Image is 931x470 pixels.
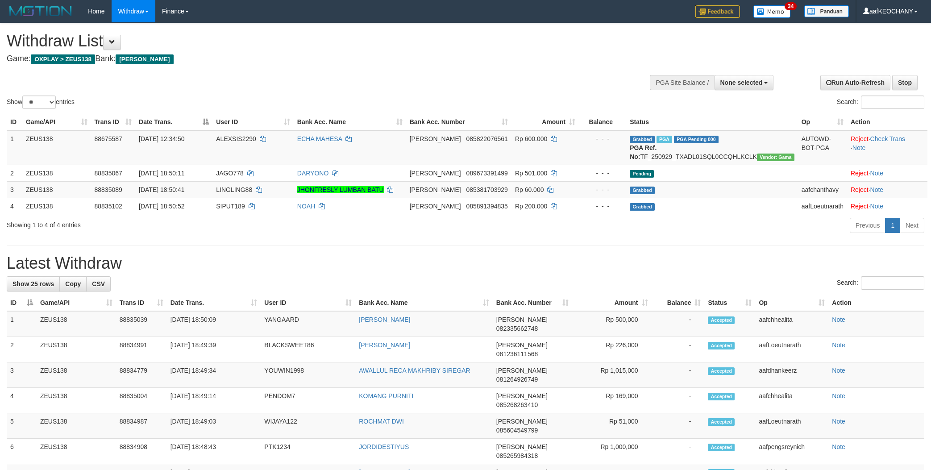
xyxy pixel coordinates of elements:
[828,295,924,311] th: Action
[496,427,538,434] span: Copy 085604549799 to clipboard
[582,134,623,143] div: - - -
[851,170,869,177] a: Reject
[95,186,122,193] span: 88835089
[7,254,924,272] h1: Latest Withdraw
[900,218,924,233] a: Next
[753,5,791,18] img: Button%20Memo.svg
[216,186,252,193] span: LINGLING88
[95,135,122,142] span: 88675587
[406,114,511,130] th: Bank Acc. Number: activate to sort column ascending
[652,337,705,362] td: -
[7,130,22,165] td: 1
[466,203,507,210] span: Copy 085891394835 to clipboard
[496,325,538,332] span: Copy 082335662748 to clipboard
[515,170,547,177] span: Rp 501.000
[626,114,798,130] th: Status
[359,367,470,374] a: AWALLUL RECA MAKHRIBY SIREGAR
[582,202,623,211] div: - - -
[297,135,342,142] a: ECHA MAHESA
[572,362,652,388] td: Rp 1,015,000
[359,418,404,425] a: ROCHMAT DWI
[496,350,538,358] span: Copy 081236111568 to clipboard
[572,388,652,413] td: Rp 169,000
[297,203,315,210] a: NOAH
[7,295,37,311] th: ID: activate to sort column descending
[261,413,355,439] td: WIJAYA122
[755,362,828,388] td: aafdhankeerz
[755,413,828,439] td: aafLoeutnarath
[847,181,927,198] td: ·
[582,169,623,178] div: - - -
[37,413,116,439] td: ZEUS138
[496,367,548,374] span: [PERSON_NAME]
[493,295,572,311] th: Bank Acc. Number: activate to sort column ascending
[7,337,37,362] td: 2
[832,341,845,349] a: Note
[708,444,735,451] span: Accepted
[785,2,797,10] span: 34
[212,114,294,130] th: User ID: activate to sort column ascending
[139,203,184,210] span: [DATE] 18:50:52
[261,337,355,362] td: BLACKSWEET86
[139,170,184,177] span: [DATE] 18:50:11
[798,130,847,165] td: AUTOWD-BOT-PGA
[22,96,56,109] select: Showentries
[59,276,87,291] a: Copy
[652,439,705,464] td: -
[261,439,355,464] td: PTK1234
[630,136,655,143] span: Grabbed
[755,337,828,362] td: aafLoeutnarath
[116,295,167,311] th: Trans ID: activate to sort column ascending
[652,295,705,311] th: Balance: activate to sort column ascending
[630,170,654,178] span: Pending
[870,170,884,177] a: Note
[850,218,885,233] a: Previous
[37,337,116,362] td: ZEUS138
[515,203,547,210] span: Rp 200.000
[832,392,845,399] a: Note
[355,295,493,311] th: Bank Acc. Name: activate to sort column ascending
[755,439,828,464] td: aafpengsreynich
[704,295,755,311] th: Status: activate to sort column ascending
[86,276,111,291] a: CSV
[22,130,91,165] td: ZEUS138
[832,316,845,323] a: Note
[216,203,245,210] span: SIPUT189
[496,316,548,323] span: [PERSON_NAME]
[798,114,847,130] th: Op: activate to sort column ascending
[630,187,655,194] span: Grabbed
[579,114,626,130] th: Balance
[572,295,652,311] th: Amount: activate to sort column ascending
[359,443,409,450] a: JORDIDESTIYUS
[695,5,740,18] img: Feedback.jpg
[261,388,355,413] td: PENDOM7
[798,198,847,214] td: aafLoeutnarath
[95,203,122,210] span: 88835102
[116,362,167,388] td: 88834779
[297,170,329,177] a: DARYONO
[852,144,866,151] a: Note
[657,136,672,143] span: Marked by aafpengsreynich
[7,54,612,63] h4: Game: Bank:
[7,388,37,413] td: 4
[708,418,735,426] span: Accepted
[496,443,548,450] span: [PERSON_NAME]
[861,96,924,109] input: Search:
[359,341,410,349] a: [PERSON_NAME]
[885,218,900,233] a: 1
[167,337,261,362] td: [DATE] 18:49:39
[630,203,655,211] span: Grabbed
[167,439,261,464] td: [DATE] 18:48:43
[297,186,384,193] a: JHONFRESLY LUMBAN BATU
[139,135,184,142] span: [DATE] 12:34:50
[851,203,869,210] a: Reject
[496,392,548,399] span: [PERSON_NAME]
[116,388,167,413] td: 88835004
[892,75,918,90] a: Stop
[7,439,37,464] td: 6
[91,114,136,130] th: Trans ID: activate to sort column ascending
[798,181,847,198] td: aafchanthavy
[755,295,828,311] th: Op: activate to sort column ascending
[757,154,794,161] span: Vendor URL: https://trx31.1velocity.biz
[515,186,544,193] span: Rp 60.000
